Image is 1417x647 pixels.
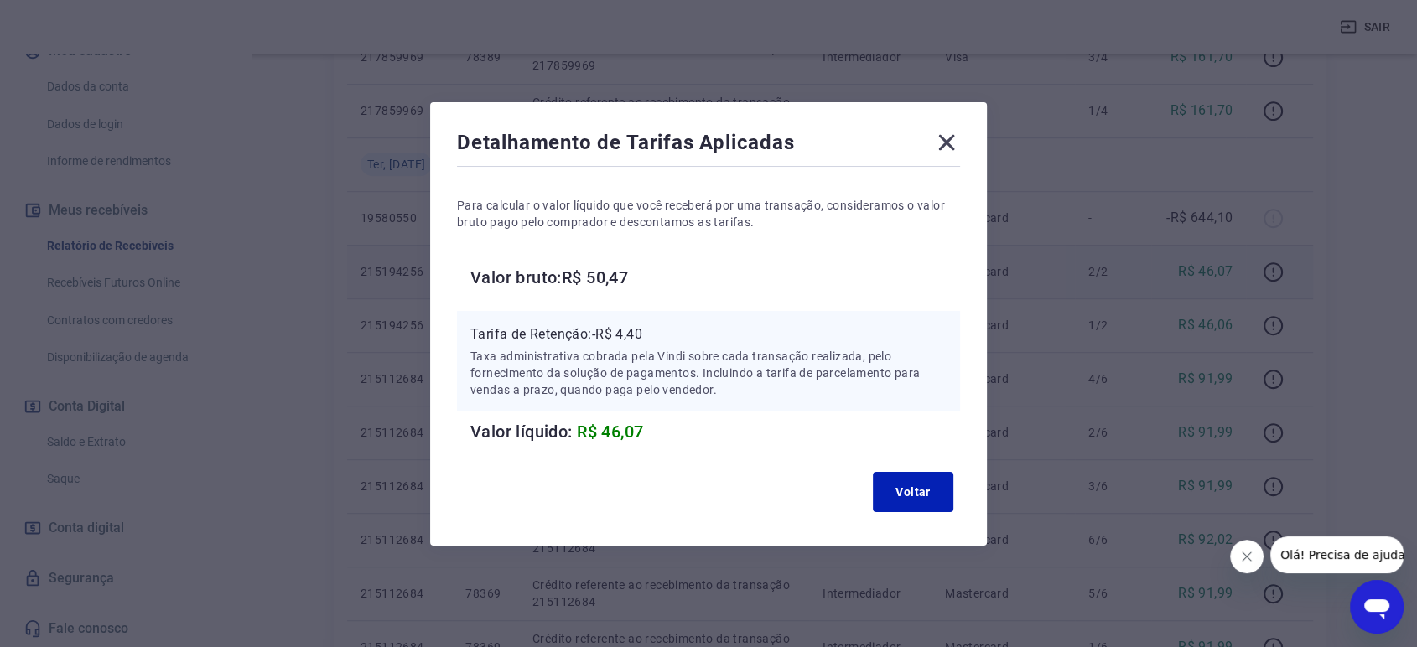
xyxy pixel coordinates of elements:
span: Olá! Precisa de ajuda? [10,12,141,25]
iframe: Mensagem da empresa [1270,536,1404,573]
iframe: Botão para abrir a janela de mensagens [1350,580,1404,634]
div: Detalhamento de Tarifas Aplicadas [457,129,960,163]
button: Voltar [873,472,953,512]
span: R$ 46,07 [577,422,643,442]
h6: Valor líquido: [470,418,960,445]
h6: Valor bruto: R$ 50,47 [470,264,960,291]
iframe: Fechar mensagem [1230,540,1264,573]
p: Para calcular o valor líquido que você receberá por uma transação, consideramos o valor bruto pag... [457,197,960,230]
p: Tarifa de Retenção: -R$ 4,40 [470,324,947,344]
p: Taxa administrativa cobrada pela Vindi sobre cada transação realizada, pelo fornecimento da soluç... [470,348,947,398]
